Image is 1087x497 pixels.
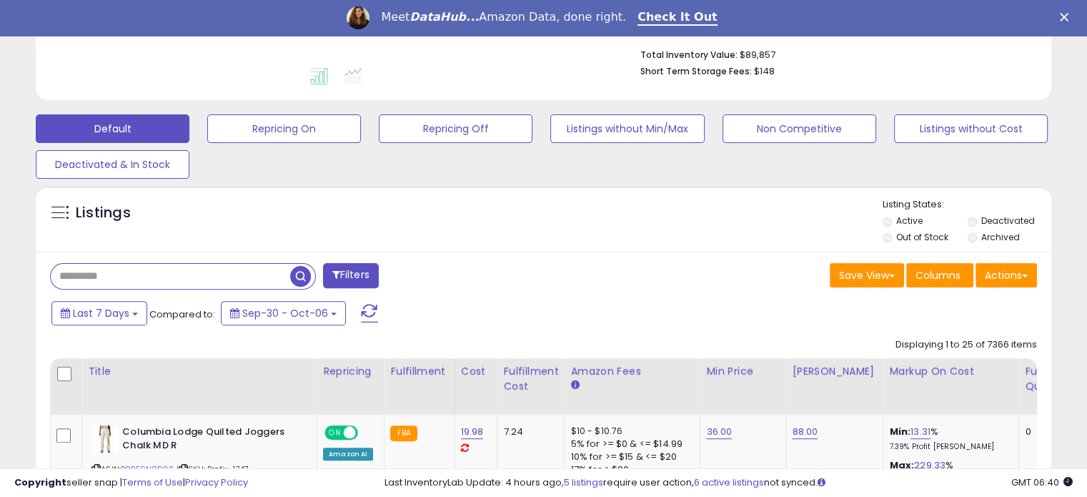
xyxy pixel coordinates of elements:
span: Compared to: [149,307,215,321]
div: Displaying 1 to 25 of 7366 items [895,338,1037,352]
b: Columbia Lodge Quilted Joggers Chalk MD R [122,425,296,456]
button: Listings without Cost [894,114,1048,143]
div: Amazon Fees [570,364,694,379]
small: Amazon Fees. [570,379,579,392]
img: Profile image for Georgie [347,6,369,29]
div: Title [88,364,311,379]
a: 13.31 [910,425,930,439]
button: Repricing Off [379,114,532,143]
label: Out of Stock [896,231,948,243]
p: Listing States: [883,198,1051,212]
a: 19.98 [461,425,484,439]
label: Archived [981,231,1019,243]
label: Active [896,215,923,227]
button: Default [36,114,189,143]
div: Cost [461,364,492,379]
div: seller snap | | [14,476,248,490]
small: FBA [390,425,417,441]
img: 617hWDK2AiL._SL40_.jpg [91,425,119,454]
div: 0 [1025,425,1069,438]
button: Listings without Min/Max [550,114,704,143]
div: Amazon AI [323,448,373,461]
button: Sep-30 - Oct-06 [221,301,346,325]
button: Deactivated & In Stock [36,150,189,179]
div: % [889,425,1008,452]
button: Non Competitive [723,114,876,143]
button: Save View [830,263,904,287]
div: 10% for >= $15 & <= $20 [570,451,689,463]
button: Actions [976,263,1037,287]
div: Meet Amazon Data, done right. [381,10,626,24]
a: 36.00 [706,425,732,439]
div: [PERSON_NAME] [792,364,877,379]
a: 6 active listings [694,476,764,489]
button: Repricing On [207,114,361,143]
a: 5 listings [564,476,603,489]
button: Filters [323,263,379,288]
div: Fulfillable Quantity [1025,364,1074,394]
span: Columns [915,268,961,282]
div: Repricing [323,364,378,379]
div: 7.24 [503,425,553,438]
th: The percentage added to the cost of goods (COGS) that forms the calculator for Min & Max prices. [883,358,1019,415]
span: ON [326,427,344,439]
div: Last InventoryLab Update: 4 hours ago, require user action, not synced. [384,476,1073,490]
b: Short Term Storage Fees: [640,65,752,77]
div: Fulfillment [390,364,448,379]
span: Last 7 Days [73,306,129,320]
span: $148 [754,64,775,78]
div: Close [1060,13,1074,21]
button: Last 7 Days [51,301,147,325]
div: 5% for >= $0 & <= $14.99 [570,438,689,451]
label: Deactivated [981,215,1034,227]
strong: Copyright [14,476,66,489]
b: Total Inventory Value: [640,49,738,61]
a: Check It Out [637,10,718,26]
a: Privacy Policy [185,476,248,489]
a: 88.00 [792,425,818,439]
span: Sep-30 - Oct-06 [242,306,328,320]
div: Markup on Cost [889,364,1013,379]
li: $89,857 [640,45,1026,62]
div: Min Price [706,364,780,379]
button: Columns [906,263,973,287]
span: 2025-10-14 06:40 GMT [1011,476,1073,489]
i: DataHub... [410,10,479,24]
b: Min: [889,425,910,438]
span: OFF [356,427,379,439]
p: 7.39% Profit [PERSON_NAME] [889,442,1008,452]
h5: Listings [76,203,131,223]
a: Terms of Use [122,476,183,489]
div: Fulfillment Cost [503,364,558,394]
div: $10 - $10.76 [570,425,689,438]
